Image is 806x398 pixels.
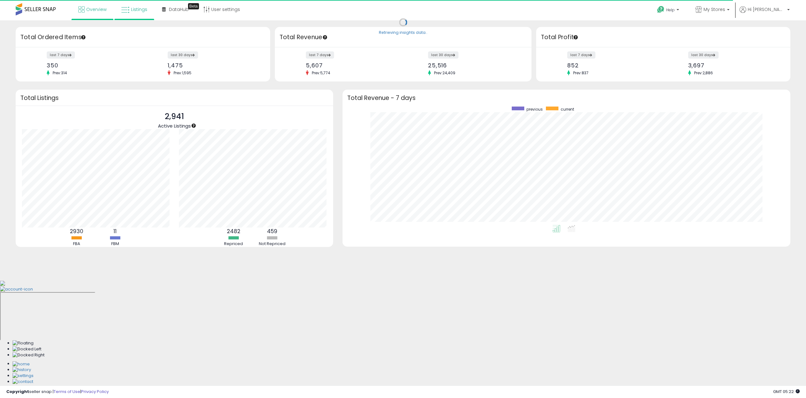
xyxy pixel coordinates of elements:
[131,6,147,13] span: Listings
[567,62,658,69] div: 852
[541,33,786,42] h3: Total Profit
[570,70,592,76] span: Prev: 837
[253,241,291,247] div: Not Repriced
[170,70,195,76] span: Prev: 1,595
[227,228,240,235] b: 2482
[215,241,252,247] div: Repriced
[158,123,191,129] span: Active Listings
[748,6,785,13] span: Hi [PERSON_NAME]
[13,379,33,385] img: Contact
[188,3,199,9] div: Tooltip anchor
[280,33,527,42] h3: Total Revenue
[86,6,107,13] span: Overview
[70,228,83,235] b: 2930
[20,96,328,100] h3: Total Listings
[13,373,34,379] img: Settings
[113,228,117,235] b: 11
[47,51,75,59] label: last 7 days
[431,70,458,76] span: Prev: 24,409
[191,123,196,128] div: Tooltip anchor
[657,6,665,13] i: Get Help
[740,6,790,20] a: Hi [PERSON_NAME]
[309,70,333,76] span: Prev: 5,774
[322,34,328,40] div: Tooltip anchor
[169,6,189,13] span: DataHub
[168,62,259,69] div: 1,475
[47,62,138,69] div: 350
[567,51,595,59] label: last 7 days
[267,228,277,235] b: 459
[666,7,675,13] span: Help
[81,34,86,40] div: Tooltip anchor
[306,62,398,69] div: 5,607
[13,346,41,352] img: Docked Left
[20,33,265,42] h3: Total Ordered Items
[428,62,521,69] div: 25,516
[158,111,191,123] p: 2,941
[428,51,458,59] label: last 30 days
[688,51,719,59] label: last 30 days
[168,51,198,59] label: last 30 days
[652,1,685,20] a: Help
[688,62,779,69] div: 3,697
[50,70,70,76] span: Prev: 314
[379,30,427,36] div: Retrieving insights data..
[13,340,34,346] img: Floating
[96,241,134,247] div: FBM
[13,352,44,358] img: Docked Right
[58,241,95,247] div: FBA
[13,361,30,367] img: Home
[704,6,725,13] span: My Stores
[347,96,786,100] h3: Total Revenue - 7 days
[13,367,31,373] img: History
[306,51,334,59] label: last 7 days
[573,34,578,40] div: Tooltip anchor
[561,107,574,112] span: current
[526,107,543,112] span: previous
[691,70,716,76] span: Prev: 2,886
